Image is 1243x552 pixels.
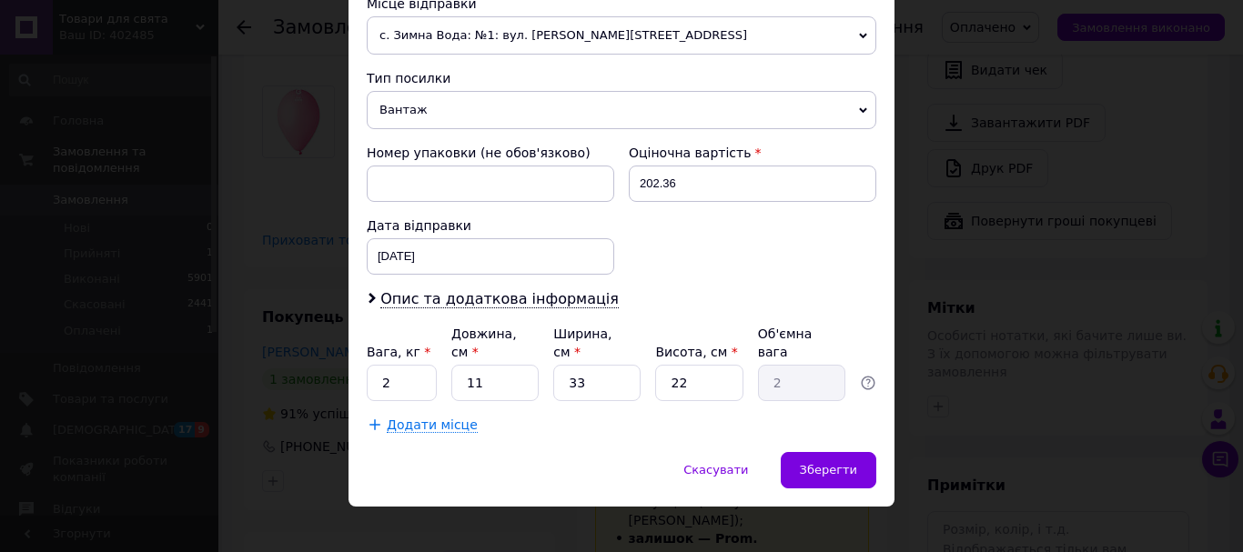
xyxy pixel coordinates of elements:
[367,91,876,129] span: Вантаж
[758,325,845,361] div: Об'ємна вага
[655,345,737,359] label: Висота, см
[387,417,478,433] span: Додати місце
[451,326,517,359] label: Довжина, см
[629,144,876,162] div: Оціночна вартість
[367,71,450,85] span: Тип посилки
[800,463,857,477] span: Зберегти
[683,463,748,477] span: Скасувати
[367,16,876,55] span: с. Зимна Вода: №1: вул. [PERSON_NAME][STREET_ADDRESS]
[367,345,430,359] label: Вага, кг
[553,326,611,359] label: Ширина, см
[380,290,619,308] span: Опис та додаткова інформація
[367,144,614,162] div: Номер упаковки (не обов'язково)
[367,216,614,235] div: Дата відправки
